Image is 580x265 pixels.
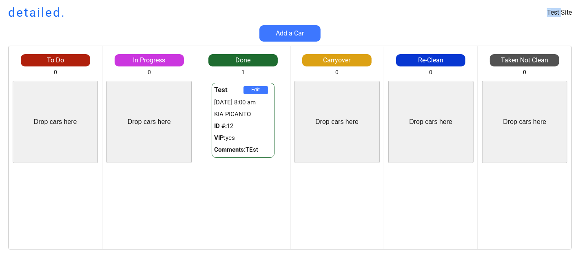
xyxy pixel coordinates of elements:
[409,117,452,126] div: Drop cars here
[208,56,278,65] div: Done
[214,134,226,141] strong: VIP:
[54,68,57,77] div: 0
[241,68,245,77] div: 1
[214,122,272,130] div: 12
[547,8,572,17] div: Test Site
[335,68,339,77] div: 0
[34,117,77,126] div: Drop cars here
[214,146,272,154] div: TEst
[315,117,359,126] div: Drop cars here
[490,56,559,65] div: Taken Not Clean
[259,25,321,42] button: Add a Car
[214,122,227,130] strong: ID #:
[214,98,272,107] div: [DATE] 8:00 am
[503,117,547,126] div: Drop cars here
[214,110,272,119] div: KIA PICANTO
[214,146,246,153] strong: Comments:
[214,134,272,142] div: yes
[214,85,243,95] div: Test
[115,56,184,65] div: In Progress
[148,68,151,77] div: 0
[244,86,268,94] button: Edit
[21,56,90,65] div: To Do
[302,56,372,65] div: Carryover
[429,68,432,77] div: 0
[396,56,465,65] div: Re-Clean
[523,68,526,77] div: 0
[128,117,171,126] div: Drop cars here
[8,4,66,21] h1: detailed.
